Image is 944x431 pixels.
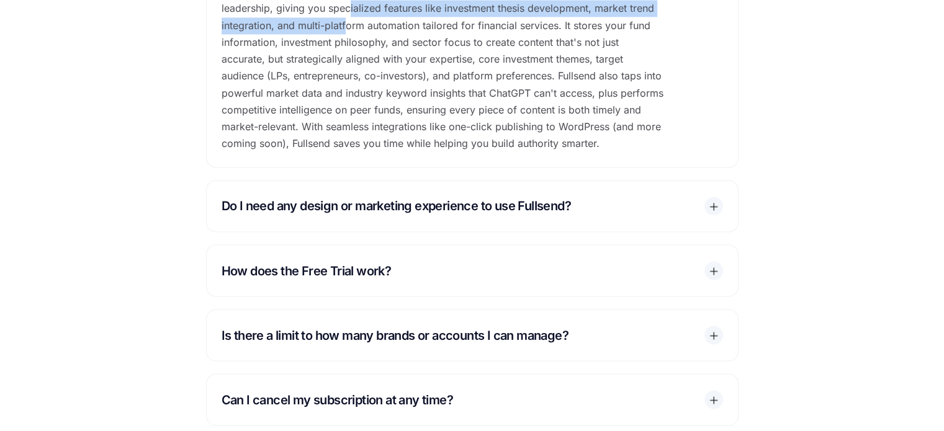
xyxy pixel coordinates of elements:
[207,180,738,231] div: Do I need any design or marketing experience to use Fullsend?
[222,324,593,345] p: Is there a limit to how many brands or accounts I can manage?
[207,374,738,425] div: Can I cancel my subscription at any time?
[207,309,738,360] div: Is there a limit to how many brands or accounts I can manage?
[882,369,929,416] iframe: Drift Widget Chat Controller
[207,245,738,296] div: How does the Free Trial work?
[222,389,478,410] p: Can I cancel my subscription at any time?
[222,195,596,216] p: Do I need any design or marketing experience to use Fullsend?
[222,260,416,281] p: How does the Free Trial work?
